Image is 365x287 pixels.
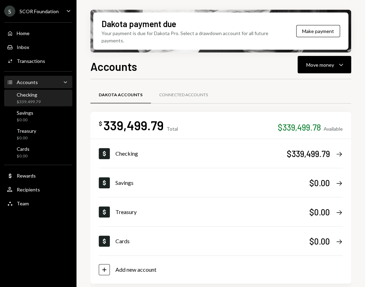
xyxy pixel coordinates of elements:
div: Savings [115,179,309,187]
a: Cards$0.00 [4,144,72,161]
a: Connected Accounts [151,86,216,104]
div: $0.00 [309,177,330,189]
div: Transactions [17,58,45,64]
button: Move money [298,56,351,73]
a: Accounts [4,76,72,88]
div: Connected Accounts [159,92,208,98]
div: Dakota Accounts [99,92,143,98]
div: Checking [17,92,41,98]
div: Your payment is due for Dakota Pro. Select a drawdown account for all future payments. [102,30,281,44]
div: $339,499.79 [17,99,41,105]
div: Checking [115,149,287,158]
div: $0.00 [309,236,330,247]
div: Move money [306,61,334,68]
div: $0.00 [17,117,33,123]
div: 339,499.79 [104,117,164,133]
div: S [4,6,15,17]
div: Recipients [17,187,40,192]
a: Treasury$0.00 [99,197,343,226]
div: Treasury [17,128,36,134]
a: Rewards [4,169,72,182]
div: Team [17,200,29,206]
div: Cards [115,237,309,245]
div: $ [99,120,102,127]
a: Cards$0.00 [99,227,343,255]
div: Total [167,126,178,132]
a: Home [4,27,72,39]
a: Savings$0.00 [4,108,72,124]
button: Make payment [296,25,340,37]
a: Savings$0.00 [99,168,343,197]
div: Dakota payment due [102,18,176,30]
div: SCOR Foundation [19,8,59,14]
a: Checking$339,499.79 [99,139,343,168]
div: Treasury [115,208,309,216]
div: Accounts [17,79,38,85]
div: Cards [17,146,30,152]
a: Team [4,197,72,210]
a: Inbox [4,41,72,53]
a: Recipients [4,183,72,196]
a: Dakota Accounts [90,86,151,104]
div: Home [17,30,30,36]
h1: Accounts [90,59,137,73]
div: Add new account [115,265,156,274]
div: Rewards [17,173,36,179]
div: Savings [17,110,33,116]
div: $0.00 [17,153,30,159]
div: $339,499.79 [287,148,330,159]
a: Transactions [4,55,72,67]
a: Checking$339,499.79 [4,90,72,106]
div: $0.00 [309,206,330,218]
div: Available [324,126,343,132]
div: $0.00 [17,135,36,141]
a: Treasury$0.00 [4,126,72,142]
div: $339,499.78 [278,122,321,133]
div: Inbox [17,44,29,50]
